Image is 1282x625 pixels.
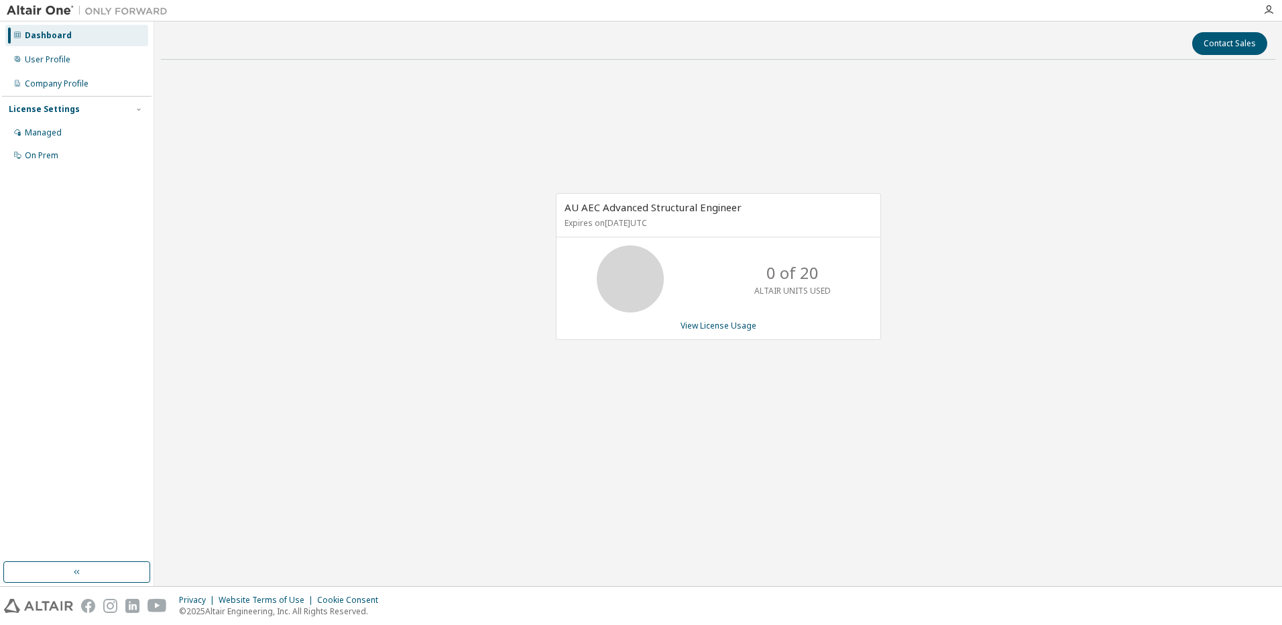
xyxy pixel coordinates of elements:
[766,262,819,284] p: 0 of 20
[1192,32,1267,55] button: Contact Sales
[754,285,831,296] p: ALTAIR UNITS USED
[25,127,62,138] div: Managed
[219,595,317,606] div: Website Terms of Use
[7,4,174,17] img: Altair One
[681,320,756,331] a: View License Usage
[4,599,73,613] img: altair_logo.svg
[25,78,89,89] div: Company Profile
[179,595,219,606] div: Privacy
[148,599,167,613] img: youtube.svg
[179,606,386,617] p: © 2025 Altair Engineering, Inc. All Rights Reserved.
[9,104,80,115] div: License Settings
[317,595,386,606] div: Cookie Consent
[565,217,869,229] p: Expires on [DATE] UTC
[25,54,70,65] div: User Profile
[565,201,742,214] span: AU AEC Advanced Structural Engineer
[103,599,117,613] img: instagram.svg
[25,150,58,161] div: On Prem
[25,30,72,41] div: Dashboard
[81,599,95,613] img: facebook.svg
[125,599,139,613] img: linkedin.svg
